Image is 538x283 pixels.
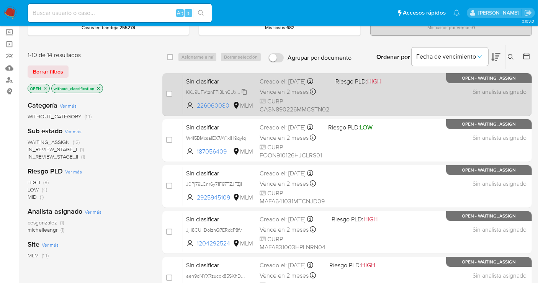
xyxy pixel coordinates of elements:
[478,9,522,16] p: nancy.sanchezgarcia@mercadolibre.com.mx
[28,8,212,18] input: Buscar usuario o caso...
[403,9,446,17] span: Accesos rápidos
[453,10,460,16] a: Notificaciones
[524,9,532,17] a: Salir
[193,8,209,18] button: search-icon
[522,18,534,24] span: 3.163.0
[177,9,183,16] span: Alt
[187,9,190,16] span: s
